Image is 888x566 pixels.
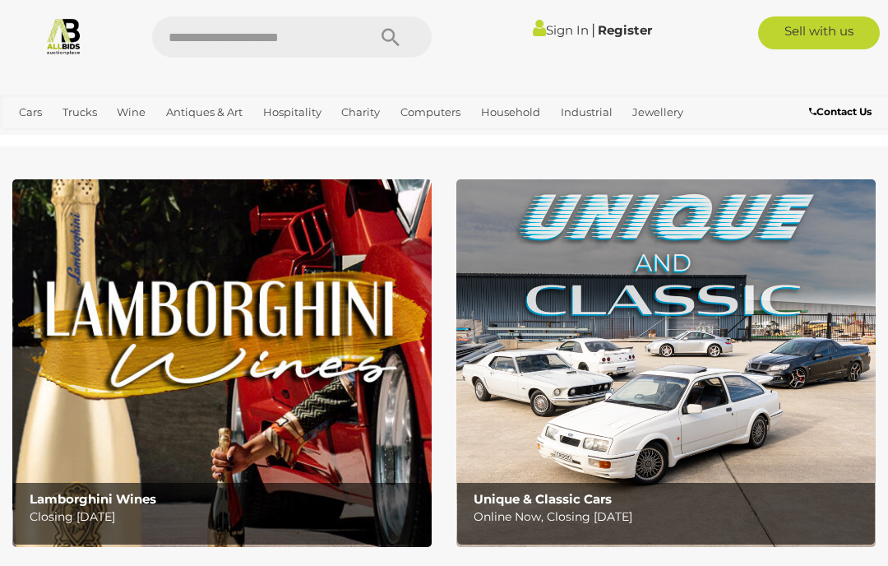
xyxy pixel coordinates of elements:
[758,16,881,49] a: Sell with us
[118,126,247,153] a: [GEOGRAPHIC_DATA]
[554,99,619,126] a: Industrial
[626,99,690,126] a: Jewellery
[533,22,589,38] a: Sign In
[64,126,111,153] a: Sports
[456,179,876,547] img: Unique & Classic Cars
[257,99,328,126] a: Hospitality
[335,99,386,126] a: Charity
[30,491,156,507] b: Lamborghini Wines
[56,99,104,126] a: Trucks
[809,103,876,121] a: Contact Us
[474,507,867,527] p: Online Now, Closing [DATE]
[110,99,152,126] a: Wine
[474,491,612,507] b: Unique & Classic Cars
[12,126,57,153] a: Office
[809,105,872,118] b: Contact Us
[349,16,432,58] button: Search
[598,22,652,38] a: Register
[12,179,432,547] img: Lamborghini Wines
[456,179,876,547] a: Unique & Classic Cars Unique & Classic Cars Online Now, Closing [DATE]
[12,99,49,126] a: Cars
[474,99,547,126] a: Household
[12,179,432,547] a: Lamborghini Wines Lamborghini Wines Closing [DATE]
[394,99,467,126] a: Computers
[30,507,423,527] p: Closing [DATE]
[44,16,83,55] img: Allbids.com.au
[591,21,595,39] span: |
[160,99,249,126] a: Antiques & Art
